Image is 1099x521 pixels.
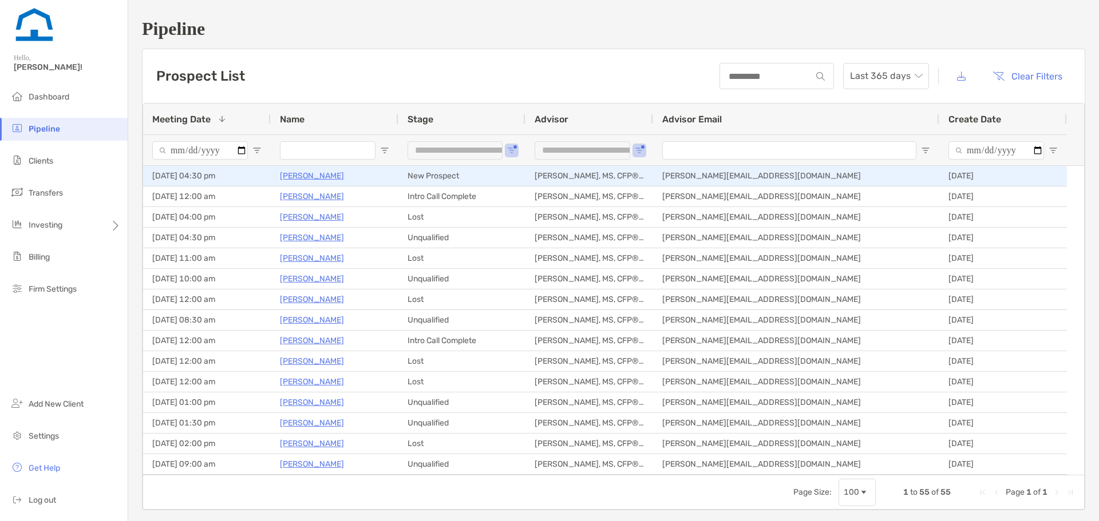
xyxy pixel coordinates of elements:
div: [DATE] [939,186,1067,206]
div: [DATE] [939,454,1067,474]
span: Get Help [29,463,60,473]
span: Investing [29,220,62,230]
div: [PERSON_NAME][EMAIL_ADDRESS][DOMAIN_NAME] [653,310,939,330]
div: [PERSON_NAME], MS, CFP®, CFA®, AFC® [525,454,653,474]
span: of [1033,487,1041,497]
a: [PERSON_NAME] [280,395,344,409]
span: Clients [29,156,53,166]
img: dashboard icon [10,89,24,103]
button: Open Filter Menu [380,146,389,155]
div: [PERSON_NAME][EMAIL_ADDRESS][DOMAIN_NAME] [653,186,939,206]
div: Lost [398,248,525,268]
div: [DATE] 01:30 pm [143,413,271,433]
div: [PERSON_NAME][EMAIL_ADDRESS][DOMAIN_NAME] [653,372,939,392]
span: Settings [29,431,59,441]
img: investing icon [10,217,24,231]
span: of [931,487,939,497]
div: [PERSON_NAME], MS, CFP®, CFA®, AFC® [525,310,653,330]
span: Create Date [948,114,1001,125]
div: [DATE] 02:00 pm [143,433,271,454]
span: to [910,487,918,497]
div: Intro Call Complete [398,186,525,206]
div: [DATE] 11:00 am [143,248,271,268]
h3: Prospect List [156,68,245,84]
div: [PERSON_NAME], MS, CFP®, CFA®, AFC® [525,351,653,371]
div: [DATE] [939,269,1067,289]
div: [PERSON_NAME], MS, CFP®, CFA®, AFC® [525,228,653,248]
div: [PERSON_NAME], MS, CFP®, CFA®, AFC® [525,207,653,227]
div: [DATE] [939,372,1067,392]
div: [PERSON_NAME][EMAIL_ADDRESS][DOMAIN_NAME] [653,248,939,268]
p: [PERSON_NAME] [280,313,344,327]
div: Unqualified [398,310,525,330]
div: Lost [398,351,525,371]
div: Lost [398,289,525,309]
a: [PERSON_NAME] [280,230,344,245]
button: Open Filter Menu [1049,146,1058,155]
div: [DATE] 04:00 pm [143,207,271,227]
span: Transfers [29,188,63,198]
img: settings icon [10,428,24,442]
div: 100 [844,487,859,497]
div: Unqualified [398,228,525,248]
span: Billing [29,252,50,262]
p: [PERSON_NAME] [280,272,344,286]
a: [PERSON_NAME] [280,292,344,307]
div: Next Page [1052,488,1061,497]
div: [PERSON_NAME][EMAIL_ADDRESS][DOMAIN_NAME] [653,166,939,186]
div: [DATE] [939,331,1067,351]
div: [PERSON_NAME], MS, CFP®, CFA®, AFC® [525,433,653,454]
div: [PERSON_NAME][EMAIL_ADDRESS][DOMAIN_NAME] [653,413,939,433]
div: [DATE] [939,392,1067,412]
div: Last Page [1066,488,1075,497]
div: [DATE] 12:00 am [143,331,271,351]
span: 55 [919,487,930,497]
div: [DATE] [939,310,1067,330]
div: [PERSON_NAME][EMAIL_ADDRESS][DOMAIN_NAME] [653,269,939,289]
div: [PERSON_NAME], MS, CFP®, CFA®, AFC® [525,289,653,309]
button: Open Filter Menu [507,146,516,155]
a: [PERSON_NAME] [280,189,344,204]
div: [PERSON_NAME], MS, CFP®, CFA®, AFC® [525,392,653,412]
input: Create Date Filter Input [948,141,1044,160]
span: Meeting Date [152,114,211,125]
span: Stage [408,114,433,125]
div: [PERSON_NAME], MS, CFP®, CFA®, AFC® [525,166,653,186]
img: get-help icon [10,460,24,474]
div: [PERSON_NAME][EMAIL_ADDRESS][DOMAIN_NAME] [653,433,939,454]
a: [PERSON_NAME] [280,169,344,183]
div: [DATE] 08:30 am [143,310,271,330]
p: [PERSON_NAME] [280,210,344,224]
div: [DATE] [939,207,1067,227]
div: [DATE] [939,413,1067,433]
button: Open Filter Menu [921,146,930,155]
div: Lost [398,207,525,227]
h1: Pipeline [142,18,1085,39]
span: Last 365 days [850,63,922,89]
input: Name Filter Input [280,141,375,160]
div: Unqualified [398,413,525,433]
span: Add New Client [29,399,84,409]
img: pipeline icon [10,121,24,135]
span: Pipeline [29,124,60,134]
p: [PERSON_NAME] [280,333,344,348]
span: Name [280,114,305,125]
div: [DATE] 04:30 pm [143,228,271,248]
img: add_new_client icon [10,396,24,410]
div: [DATE] 12:00 am [143,372,271,392]
div: [DATE] [939,228,1067,248]
a: [PERSON_NAME] [280,416,344,430]
img: firm-settings icon [10,281,24,295]
a: [PERSON_NAME] [280,375,344,389]
div: [DATE] [939,433,1067,454]
img: input icon [816,72,825,81]
img: clients icon [10,153,24,167]
div: [PERSON_NAME][EMAIL_ADDRESS][DOMAIN_NAME] [653,228,939,248]
span: Firm Settings [29,284,77,294]
div: [PERSON_NAME], MS, CFP®, CFA®, AFC® [525,331,653,351]
div: [DATE] 04:30 pm [143,166,271,186]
